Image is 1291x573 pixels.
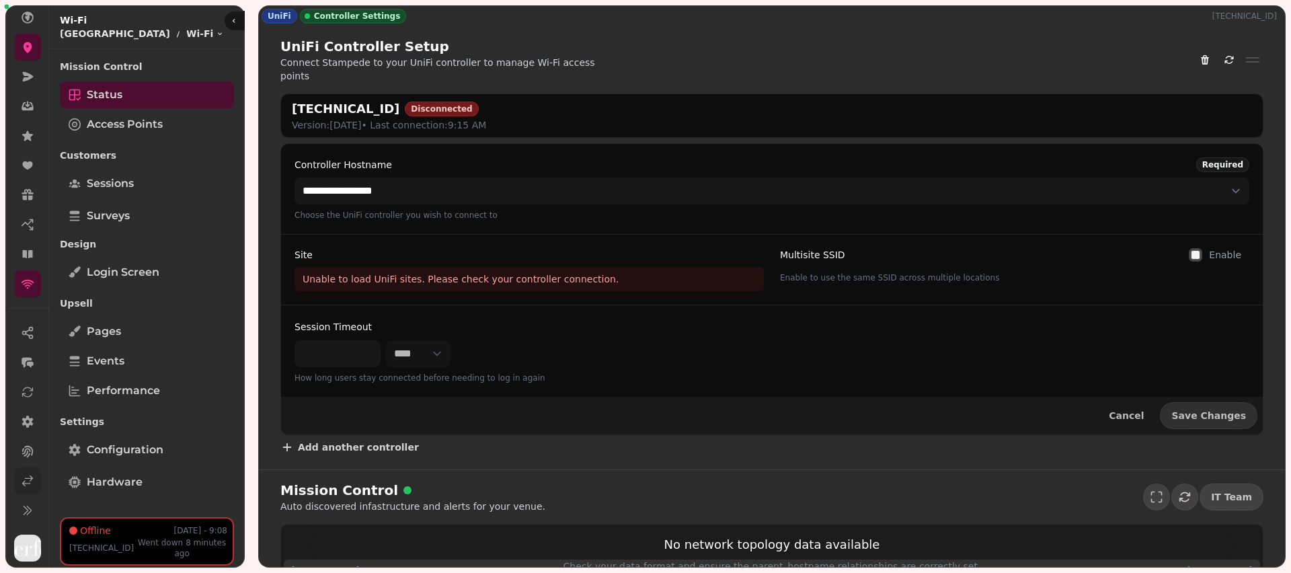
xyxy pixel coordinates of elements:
div: UniFi [262,9,297,24]
p: Choose the UniFi controller you wish to connect to [295,210,1249,221]
h2: [TECHNICAL_ID] [292,100,399,118]
span: Sessions [87,176,134,192]
button: Wi-Fi [186,27,224,40]
p: No network topology data available [563,535,981,554]
a: Pages [60,318,234,345]
a: Status [60,81,234,108]
nav: breadcrumb [60,27,224,40]
nav: Tabs [49,49,245,517]
a: Surveys [60,202,234,229]
p: Connect Stampede to your UniFi controller to manage Wi-Fi access points [280,56,625,83]
a: Configuration [60,436,234,463]
button: View Details [1242,49,1263,71]
p: Settings [60,410,234,434]
img: User avatar [14,535,41,562]
p: [DATE] - 9:08 [174,525,228,536]
a: Sessions [60,170,234,197]
p: [GEOGRAPHIC_DATA] [60,27,170,40]
span: Login screen [87,264,159,280]
label: Enable [1209,248,1241,262]
h2: UniFi Controller Setup [280,37,449,56]
button: IT Team [1200,484,1263,510]
span: Controller Settings [314,11,401,22]
button: Add another controller [280,441,419,454]
button: Offline[DATE] - 9:08[TECHNICAL_ID]Went down8 minutes ago [60,517,234,566]
p: Offline [80,524,111,537]
span: Status [87,87,122,103]
p: Design [60,232,234,256]
span: Mission Control [280,481,398,500]
div: Disconnected [405,102,478,116]
a: Hardware [60,469,234,496]
a: Events [60,348,234,375]
a: Performance [60,377,234,404]
span: Save Changes [1171,411,1246,420]
button: Save Changes [1160,402,1257,429]
button: Delete [1194,48,1216,71]
span: Access Points [87,116,163,132]
p: How long users stay connected before needing to log in again [295,373,1249,383]
p: Auto discovered infastructure and alerts for your venue. [280,500,545,513]
span: Surveys [87,208,130,224]
p: Customers [60,143,234,167]
button: Cancel [1098,402,1155,429]
div: Unable to load UniFi sites. Please check your controller connection. [295,267,764,291]
label: Session Timeout [295,321,372,332]
a: Login screen [60,259,234,286]
span: IT Team [1211,492,1252,502]
span: Went down [138,538,183,547]
p: Upsell [60,291,234,315]
span: Add another controller [298,443,419,452]
span: Cancel [1109,411,1144,420]
label: Controller Hostname [295,158,392,171]
p: [TECHNICAL_ID] [1212,11,1282,22]
a: Access Points [60,111,234,138]
span: Events [87,353,124,369]
span: Pages [87,323,121,340]
p: Multisite SSID [780,248,845,262]
p: [TECHNICAL_ID] [69,543,134,553]
div: Version: [DATE] • Last connection: 9:15 AM [292,118,486,132]
span: Configuration [87,442,163,458]
button: User avatar [11,535,44,562]
span: Hardware [87,474,143,490]
span: 8 minutes ago [174,538,226,558]
div: Required [1196,157,1249,172]
p: Mission Control [60,54,234,79]
label: Site [295,248,313,262]
p: Enable to use the same SSID across multiple locations [780,267,1249,289]
button: Refresh [1218,48,1241,71]
h2: Wi-Fi [60,13,224,27]
span: Performance [87,383,160,399]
